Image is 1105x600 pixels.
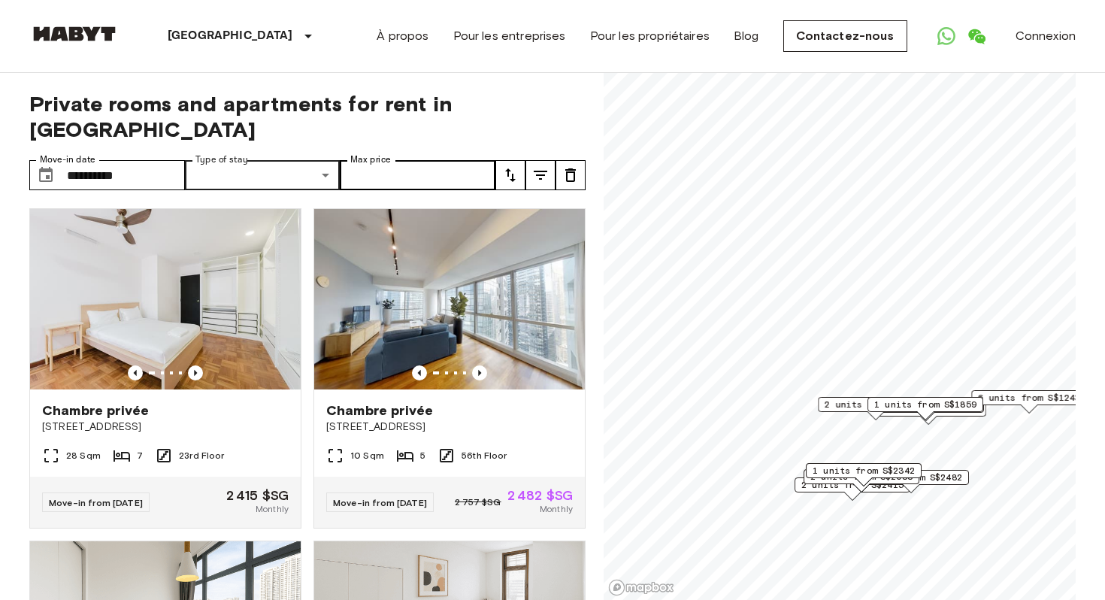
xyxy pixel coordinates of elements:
span: 7 [137,449,143,462]
span: 2 415 $SG [226,489,289,502]
button: Previous image [128,365,143,380]
div: Map marker [804,469,919,492]
span: Move-in from [DATE] [49,497,143,508]
span: 2 482 $SG [507,489,573,502]
span: 2 757 $SG [455,495,501,509]
div: Map marker [795,477,910,501]
img: Marketing picture of unit SG-01-072-003-04 [314,209,585,389]
a: Marketing picture of unit SG-01-072-003-04Previous imagePrevious imageChambre privée[STREET_ADDRE... [313,208,586,529]
button: tune [525,160,556,190]
span: [STREET_ADDRESS] [42,420,289,435]
a: Open WhatsApp [931,21,961,51]
div: Map marker [853,470,969,493]
span: 1 units from S$1859 [874,398,976,411]
span: Monthly [540,502,573,516]
p: [GEOGRAPHIC_DATA] [168,27,293,45]
span: 1 units from S$2342 [813,464,915,477]
div: Map marker [818,397,934,420]
div: Map marker [971,390,1087,414]
a: À propos [377,27,428,45]
span: 23rd Floor [179,449,225,462]
button: Choose date, selected date is 1 Nov 2025 [31,160,61,190]
a: Pour les entreprises [453,27,566,45]
span: 28 Sqm [66,449,101,462]
div: Map marker [867,397,983,420]
div: Map marker [806,463,922,486]
span: Chambre privée [326,402,433,420]
label: Move-in date [40,153,95,166]
span: 5 [420,449,425,462]
a: Open WeChat [961,21,991,51]
a: Blog [734,27,759,45]
img: Habyt [29,26,120,41]
span: Move-in from [DATE] [333,497,427,508]
button: tune [556,160,586,190]
span: [STREET_ADDRESS] [326,420,573,435]
button: Previous image [412,365,427,380]
span: 2 units from S$2762 [825,398,927,411]
img: Marketing picture of unit SG-01-108-001-003 [30,209,301,389]
button: tune [495,160,525,190]
span: 6 units from S$1243 [978,391,1080,405]
label: Type of stay [195,153,248,166]
a: Mapbox logo [608,579,674,596]
a: Marketing picture of unit SG-01-108-001-003Previous imagePrevious imageChambre privée[STREET_ADDR... [29,208,301,529]
span: Private rooms and apartments for rent in [GEOGRAPHIC_DATA] [29,91,586,142]
a: Connexion [1016,27,1076,45]
span: 2 units from S$2415 [801,478,904,492]
span: Monthly [256,502,289,516]
span: 10 Sqm [350,449,384,462]
label: Max price [350,153,391,166]
span: Chambre privée [42,402,149,420]
a: Pour les propriétaires [590,27,710,45]
button: Previous image [472,365,487,380]
span: 56th Floor [462,449,507,462]
a: Contactez-nous [783,20,907,52]
span: 2 units from S$2482 [860,471,962,484]
button: Previous image [188,365,203,380]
